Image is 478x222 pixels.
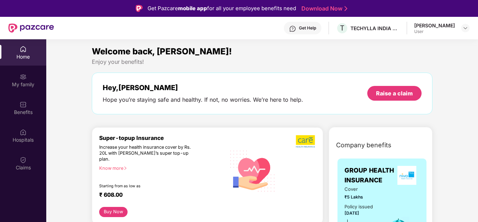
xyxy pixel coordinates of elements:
[123,166,127,170] span: right
[99,191,219,200] div: ₹ 608.00
[20,101,27,108] img: svg+xml;base64,PHN2ZyBpZD0iQmVuZWZpdHMiIHhtbG5zPSJodHRwOi8vd3d3LnczLm9yZy8yMDAwL3N2ZyIgd2lkdGg9Ij...
[148,4,296,13] div: Get Pazcare for all your employee benefits need
[299,25,316,31] div: Get Help
[344,210,359,216] span: [DATE]
[20,156,27,163] img: svg+xml;base64,PHN2ZyBpZD0iQ2xhaW0iIHhtbG5zPSJodHRwOi8vd3d3LnczLm9yZy8yMDAwL3N2ZyIgd2lkdGg9IjIwIi...
[301,5,345,12] a: Download Now
[463,25,468,31] img: svg+xml;base64,PHN2ZyBpZD0iRHJvcGRvd24tMzJ4MzIiIHhtbG5zPSJodHRwOi8vd3d3LnczLm9yZy8yMDAwL3N2ZyIgd2...
[289,25,296,32] img: svg+xml;base64,PHN2ZyBpZD0iSGVscC0zMngzMiIgeG1sbnM9Imh0dHA6Ly93d3cudzMub3JnLzIwMDAvc3ZnIiB3aWR0aD...
[99,144,195,162] div: Increase your health insurance cover by Rs. 20L with [PERSON_NAME]’s super top-up plan.
[99,135,226,141] div: Super-topup Insurance
[414,22,455,29] div: [PERSON_NAME]
[350,25,400,32] div: TECHYLLA INDIA PRIVATE LIMITED
[103,96,303,103] div: Hope you’re staying safe and healthy. If not, no worries. We’re here to help.
[99,184,196,189] div: Starting from as low as
[397,166,416,185] img: insurerLogo
[376,89,413,97] div: Raise a claim
[336,140,391,150] span: Company benefits
[99,207,128,217] button: Buy Now
[103,83,303,92] div: Hey, [PERSON_NAME]
[344,166,394,186] span: GROUP HEALTH INSURANCE
[20,129,27,136] img: svg+xml;base64,PHN2ZyBpZD0iSG9zcGl0YWxzIiB4bWxucz0iaHR0cDovL3d3dy53My5vcmcvMjAwMC9zdmciIHdpZHRoPS...
[344,194,377,200] span: ₹5 Lakhs
[344,5,347,12] img: Stroke
[20,46,27,53] img: svg+xml;base64,PHN2ZyBpZD0iSG9tZSIgeG1sbnM9Imh0dHA6Ly93d3cudzMub3JnLzIwMDAvc3ZnIiB3aWR0aD0iMjAiIG...
[344,186,377,193] span: Cover
[344,203,373,210] div: Policy issued
[20,73,27,80] img: svg+xml;base64,PHN2ZyB3aWR0aD0iMjAiIGhlaWdodD0iMjAiIHZpZXdCb3g9IjAgMCAyMCAyMCIgZmlsbD0ibm9uZSIgeG...
[92,58,432,66] div: Enjoy your benefits!
[178,5,207,12] strong: mobile app
[99,166,221,170] div: Know more
[8,23,54,33] img: New Pazcare Logo
[340,24,344,32] span: T
[296,135,316,148] img: b5dec4f62d2307b9de63beb79f102df3.png
[136,5,143,12] img: Logo
[92,46,232,56] span: Welcome back, [PERSON_NAME]!
[414,29,455,34] div: User
[226,143,280,198] img: svg+xml;base64,PHN2ZyB4bWxucz0iaHR0cDovL3d3dy53My5vcmcvMjAwMC9zdmciIHhtbG5zOnhsaW5rPSJodHRwOi8vd3...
